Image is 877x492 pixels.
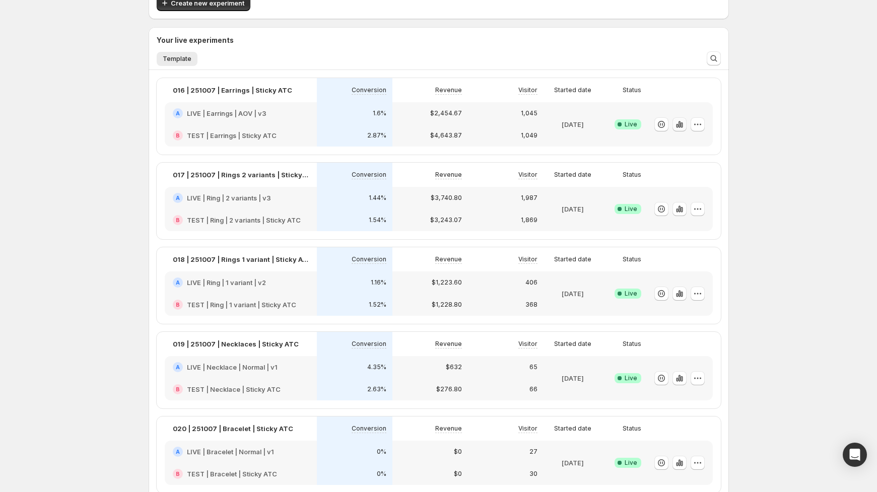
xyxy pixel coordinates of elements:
[157,35,234,45] h3: Your live experiments
[187,384,281,394] h2: TEST | Necklace | Sticky ATC
[554,425,591,433] p: Started date
[432,301,462,309] p: $1,228.80
[435,86,462,94] p: Revenue
[187,130,277,140] h2: TEST | Earrings | Sticky ATC
[187,215,301,225] h2: TEST | Ring | 2 variants | Sticky ATC
[529,385,537,393] p: 66
[369,301,386,309] p: 1.52%
[623,425,641,433] p: Status
[562,289,584,299] p: [DATE]
[521,194,537,202] p: 1,987
[176,217,180,223] h2: B
[623,171,641,179] p: Status
[562,373,584,383] p: [DATE]
[176,279,180,286] h2: A
[625,290,637,298] span: Live
[173,85,292,95] p: 016 | 251007 | Earrings | Sticky ATC
[187,193,271,203] h2: LIVE | Ring | 2 variants | v3
[173,339,299,349] p: 019 | 251007 | Necklaces | Sticky ATC
[352,171,386,179] p: Conversion
[554,86,591,94] p: Started date
[187,108,266,118] h2: LIVE | Earrings | AOV | v3
[562,204,584,214] p: [DATE]
[430,216,462,224] p: $3,243.07
[525,301,537,309] p: 368
[521,109,537,117] p: 1,045
[173,254,309,264] p: 018 | 251007 | Rings 1 variant | Sticky ATC
[163,55,191,63] span: Template
[187,300,296,310] h2: TEST | Ring | 1 variant | Sticky ATC
[529,448,537,456] p: 27
[352,340,386,348] p: Conversion
[707,51,721,65] button: Search and filter results
[554,255,591,263] p: Started date
[843,443,867,467] div: Open Intercom Messenger
[435,425,462,433] p: Revenue
[435,255,462,263] p: Revenue
[625,205,637,213] span: Live
[367,363,386,371] p: 4.35%
[554,340,591,348] p: Started date
[369,194,386,202] p: 1.44%
[431,194,462,202] p: $3,740.80
[625,374,637,382] span: Live
[176,302,180,308] h2: B
[521,216,537,224] p: 1,869
[187,277,266,288] h2: LIVE | Ring | 1 variant | v2
[352,86,386,94] p: Conversion
[176,132,180,138] h2: B
[435,171,462,179] p: Revenue
[554,171,591,179] p: Started date
[367,131,386,139] p: 2.87%
[176,110,180,116] h2: A
[436,385,462,393] p: $276.80
[623,86,641,94] p: Status
[176,364,180,370] h2: A
[432,278,462,287] p: $1,223.60
[446,363,462,371] p: $632
[518,255,537,263] p: Visitor
[176,195,180,201] h2: A
[377,470,386,478] p: 0%
[623,340,641,348] p: Status
[518,86,537,94] p: Visitor
[176,386,180,392] h2: B
[625,459,637,467] span: Live
[529,363,537,371] p: 65
[377,448,386,456] p: 0%
[187,362,278,372] h2: LIVE | Necklace | Normal | v1
[371,278,386,287] p: 1.16%
[562,119,584,129] p: [DATE]
[435,340,462,348] p: Revenue
[518,340,537,348] p: Visitor
[562,458,584,468] p: [DATE]
[518,171,537,179] p: Visitor
[625,120,637,128] span: Live
[529,470,537,478] p: 30
[173,170,309,180] p: 017 | 251007 | Rings 2 variants | Sticky ATC
[352,425,386,433] p: Conversion
[518,425,537,433] p: Visitor
[176,471,180,477] h2: B
[367,385,386,393] p: 2.63%
[623,255,641,263] p: Status
[187,447,274,457] h2: LIVE | Bracelet | Normal | v1
[454,470,462,478] p: $0
[521,131,537,139] p: 1,049
[369,216,386,224] p: 1.54%
[430,131,462,139] p: $4,643.87
[430,109,462,117] p: $2,454.67
[352,255,386,263] p: Conversion
[176,449,180,455] h2: A
[173,424,293,434] p: 020 | 251007 | Bracelet | Sticky ATC
[454,448,462,456] p: $0
[525,278,537,287] p: 406
[187,469,277,479] h2: TEST | Bracelet | Sticky ATC
[373,109,386,117] p: 1.6%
